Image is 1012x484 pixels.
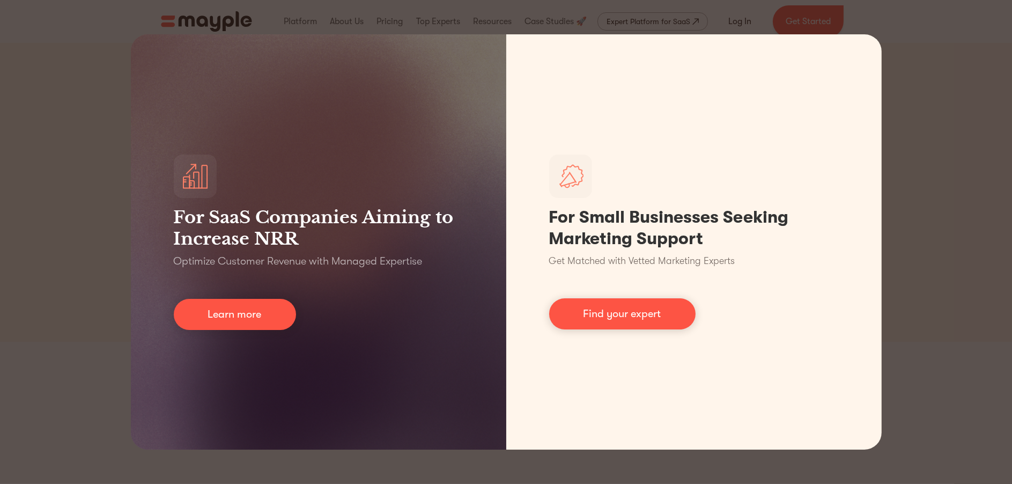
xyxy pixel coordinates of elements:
p: Get Matched with Vetted Marketing Experts [549,254,735,268]
a: Learn more [174,299,296,330]
h3: For SaaS Companies Aiming to Increase NRR [174,207,463,250]
h1: For Small Businesses Seeking Marketing Support [549,207,839,250]
a: Find your expert [549,298,696,329]
p: Optimize Customer Revenue with Managed Expertise [174,254,423,269]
